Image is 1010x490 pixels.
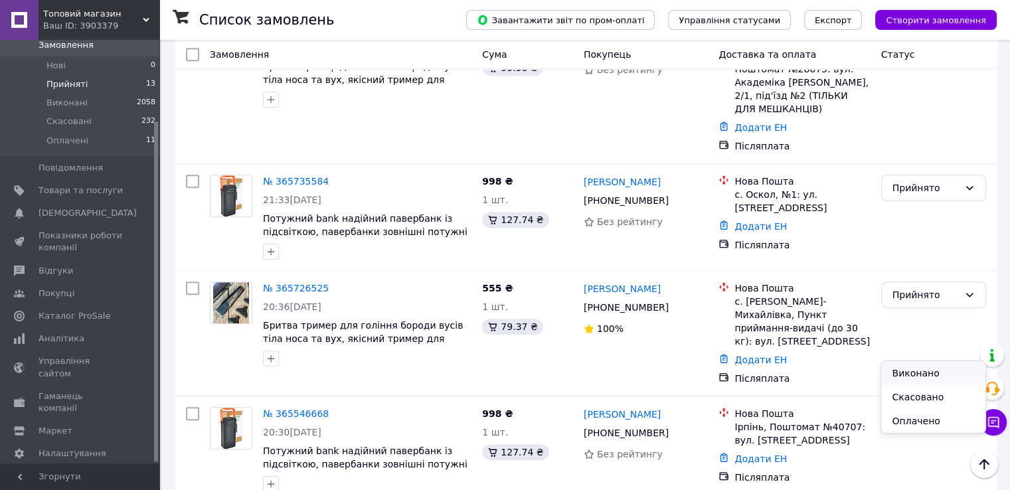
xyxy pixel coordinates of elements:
button: Експорт [804,10,863,30]
div: Післяплата [734,139,870,153]
a: [PERSON_NAME] [584,408,661,421]
span: Управління сайтом [39,355,123,379]
span: Управління статусами [679,15,780,25]
span: Скасовані [46,116,92,127]
span: Налаштування [39,448,106,459]
span: Показники роботи компанії [39,230,123,254]
span: Повідомлення [39,162,103,174]
a: Додати ЕН [734,221,787,232]
a: № 365735584 [263,176,329,187]
span: Cума [482,49,507,60]
div: Ваш ID: 3903379 [43,20,159,32]
button: Чат з покупцем [980,409,1007,436]
span: Без рейтингу [597,64,663,75]
button: Створити замовлення [875,10,997,30]
span: Статус [881,49,915,60]
span: Оплачені [46,135,88,147]
span: Без рейтингу [597,216,663,227]
span: Топовий магазин [43,8,143,20]
button: Наверх [970,450,998,478]
li: Виконано [881,361,985,385]
button: Завантажити звіт по пром-оплаті [466,10,655,30]
span: 21:33[DATE] [263,195,321,205]
li: Скасовано [881,385,985,409]
span: Покупець [584,49,631,60]
div: 127.74 ₴ [482,444,548,460]
span: Замовлення [39,39,94,51]
a: Фото товару [210,407,252,449]
span: 13 [146,78,155,90]
span: Завантажити звіт по пром-оплаті [477,14,644,26]
a: Потужний bank надійний павербанк із підсвіткою, павербанки зовнішні потужні акумулятори для кпк 5... [263,446,467,483]
span: Без рейтингу [597,449,663,459]
h1: Список замовлень [199,12,334,28]
a: Бритва тример для гоління бороди вусів тіла носа та вух, якісний тример для стриження волосся kem... [263,61,463,98]
a: Потужний bank надійний павербанк із підсвіткою, павербанки зовнішні потужні акумулятори для кпк 5... [263,213,467,250]
li: Оплачено [881,409,985,433]
a: [PERSON_NAME] [584,175,661,189]
a: Додати ЕН [734,453,787,464]
div: Післяплата [734,372,870,385]
div: Нова Пошта [734,175,870,188]
span: 555 ₴ [482,283,513,293]
img: Фото товару [211,175,252,216]
span: Замовлення [210,49,269,60]
span: Нові [46,60,66,72]
span: 2058 [137,97,155,109]
div: [PHONE_NUMBER] [581,298,671,317]
div: [GEOGRAPHIC_DATA] ([GEOGRAPHIC_DATA].), Поштомат №28675: вул. Академіка [PERSON_NAME], 2/1, під'ї... [734,36,870,116]
span: Каталог ProSale [39,310,110,322]
a: Створити замовлення [862,14,997,25]
div: Прийнято [892,181,959,195]
a: Додати ЕН [734,355,787,365]
span: Покупці [39,287,74,299]
div: Післяплата [734,471,870,484]
div: Прийнято [892,287,959,302]
span: 1 шт. [482,301,508,312]
div: Нова Пошта [734,407,870,420]
div: Нова Пошта [734,282,870,295]
span: Аналітика [39,333,84,345]
span: 0 [151,60,155,72]
span: 232 [141,116,155,127]
img: Фото товару [213,282,249,323]
a: [PERSON_NAME] [584,282,661,295]
span: 998 ₴ [482,176,513,187]
div: Післяплата [734,238,870,252]
a: № 365546668 [263,408,329,419]
span: 11 [146,135,155,147]
span: Доставка та оплата [718,49,816,60]
span: Виконані [46,97,88,109]
img: Фото товару [211,408,252,449]
span: Створити замовлення [886,15,986,25]
div: [PHONE_NUMBER] [581,424,671,442]
span: Відгуки [39,265,73,277]
button: Управління статусами [668,10,791,30]
span: Товари та послуги [39,185,123,197]
div: с. [PERSON_NAME]-Михайлівка, Пункт приймання-видачі (до 30 кг): вул. [STREET_ADDRESS] [734,295,870,348]
a: Фото товару [210,175,252,217]
div: 127.74 ₴ [482,212,548,228]
a: Бритва тример для гоління бороди вусів тіла носа та вух, якісний тример для стриження волосся VGR... [263,320,463,357]
span: Гаманець компанії [39,390,123,414]
span: 998 ₴ [482,408,513,419]
span: [DEMOGRAPHIC_DATA] [39,207,137,219]
div: [PHONE_NUMBER] [581,191,671,210]
a: Додати ЕН [734,122,787,133]
span: Прийняті [46,78,88,90]
div: Ірпінь, Поштомат №40707: вул. [STREET_ADDRESS] [734,420,870,447]
a: Фото товару [210,282,252,324]
div: 79.37 ₴ [482,319,543,335]
span: 1 шт. [482,195,508,205]
span: 20:30[DATE] [263,427,321,438]
span: 20:36[DATE] [263,301,321,312]
span: Маркет [39,425,72,437]
span: 1 шт. [482,427,508,438]
span: 100% [597,323,624,334]
span: Експорт [815,15,852,25]
a: № 365726525 [263,283,329,293]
